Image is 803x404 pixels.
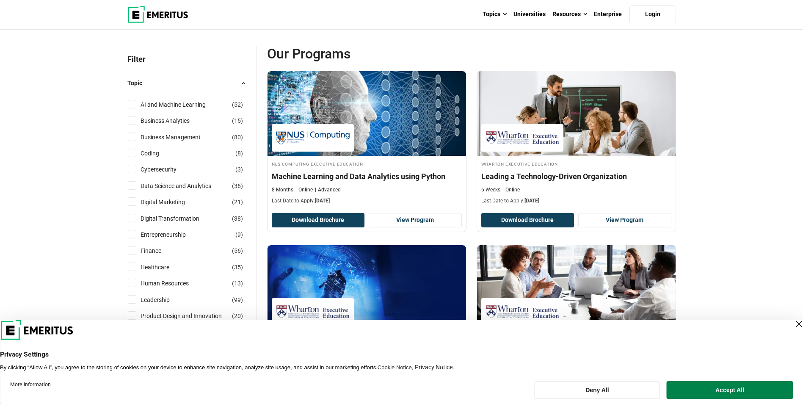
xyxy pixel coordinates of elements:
a: Leadership Course by Wharton Executive Education - October 7, 2025 Wharton Executive Education Wh... [477,71,676,209]
h4: Leading a Technology-Driven Organization [481,171,671,182]
span: 3 [237,166,241,173]
a: Cybersecurity [141,165,193,174]
span: 99 [234,296,241,303]
a: Digital Marketing [141,197,202,207]
span: 13 [234,280,241,287]
a: View Program [578,213,671,227]
span: ( ) [232,197,243,207]
span: 35 [234,264,241,271]
h4: Machine Learning and Data Analytics using Python [272,171,462,182]
a: AI and Machine Learning Course by NUS Computing Executive Education - October 6, 2025 NUS Computi... [268,71,466,209]
span: ( ) [232,295,243,304]
h4: Wharton Executive Education [481,160,671,167]
p: Advanced [315,186,341,194]
span: 56 [234,247,241,254]
span: ( ) [232,100,243,109]
span: 8 [237,150,241,157]
button: Download Brochure [481,213,574,227]
a: Business Management [141,133,218,142]
img: Technology Acceleration Program | Online Technology Course [268,245,466,330]
span: ( ) [232,214,243,223]
p: Last Date to Apply: [272,197,462,205]
a: Human Resources [141,279,206,288]
span: ( ) [232,263,243,272]
img: NUS Computing Executive Education [276,128,350,147]
span: ( ) [235,230,243,239]
span: [DATE] [315,198,330,204]
a: Leadership [141,295,187,304]
img: Wharton Executive Education [486,128,559,147]
span: ( ) [232,133,243,142]
span: 80 [234,134,241,141]
span: ( ) [232,311,243,321]
a: Data Science and Analytics [141,181,228,191]
span: 52 [234,101,241,108]
a: Coding [141,149,176,158]
p: Online [502,186,520,194]
button: Topic [127,77,250,89]
button: Download Brochure [272,213,365,227]
a: Digital Transformation [141,214,216,223]
a: Finance [141,246,178,255]
span: 36 [234,183,241,189]
span: ( ) [235,149,243,158]
a: Business Analytics [141,116,207,125]
h4: NUS Computing Executive Education [272,160,462,167]
img: Leading a Technology-Driven Organization | Online Leadership Course [477,71,676,156]
img: Wharton Executive Education [486,302,559,321]
a: Leadership Course by Wharton Executive Education - October 9, 2025 Wharton Executive Education Wh... [477,245,676,383]
span: ( ) [232,246,243,255]
p: 6 Weeks [481,186,500,194]
a: AI and Machine Learning [141,100,223,109]
span: [DATE] [524,198,539,204]
img: Machine Learning and Data Analytics using Python | Online AI and Machine Learning Course [268,71,466,156]
span: ( ) [232,181,243,191]
a: Technology Course by Wharton Executive Education - October 9, 2025 Wharton Executive Education Wh... [268,245,466,383]
a: Entrepreneurship [141,230,203,239]
span: 15 [234,117,241,124]
p: Last Date to Apply: [481,197,671,205]
a: View Program [369,213,462,227]
span: 9 [237,231,241,238]
img: Future of Work: Leading Modern Workplaces | Online Leadership Course [477,245,676,330]
span: ( ) [235,165,243,174]
p: Filter [127,45,250,73]
p: Online [295,186,313,194]
span: ( ) [232,279,243,288]
span: ( ) [232,116,243,125]
img: Wharton Executive Education [276,302,350,321]
a: Login [629,6,676,23]
span: 38 [234,215,241,222]
a: Product Design and Innovation [141,311,239,321]
span: 20 [234,313,241,319]
a: Healthcare [141,263,186,272]
span: Topic [127,78,149,88]
p: 8 Months [272,186,293,194]
span: 21 [234,199,241,205]
span: Our Programs [267,45,472,62]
